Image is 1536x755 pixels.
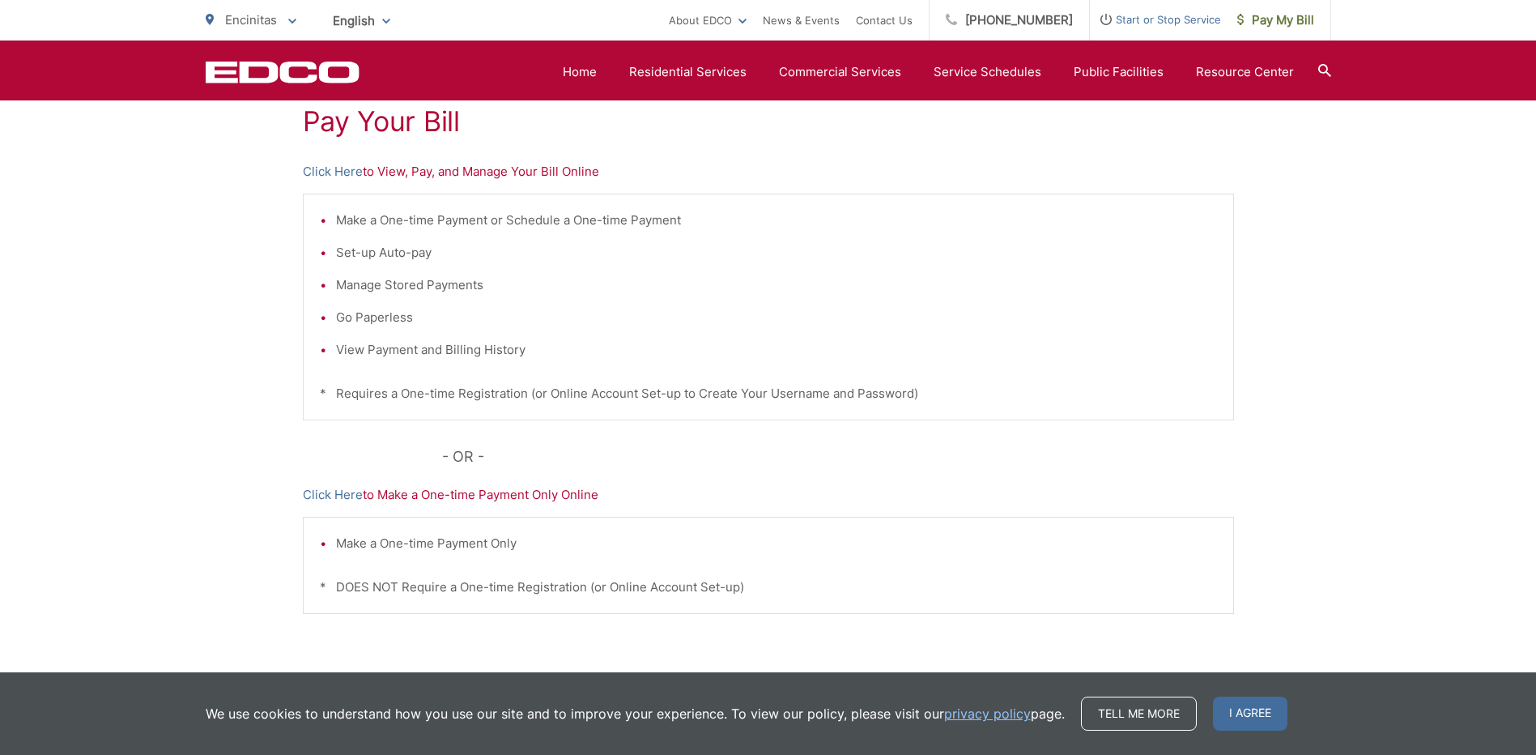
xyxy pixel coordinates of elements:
[856,11,913,30] a: Contact Us
[1081,697,1197,731] a: Tell me more
[336,211,1217,230] li: Make a One-time Payment or Schedule a One-time Payment
[763,11,840,30] a: News & Events
[779,62,901,82] a: Commercial Services
[320,578,1217,597] p: * DOES NOT Require a One-time Registration (or Online Account Set-up)
[303,105,1234,138] h1: Pay Your Bill
[336,275,1217,295] li: Manage Stored Payments
[934,62,1041,82] a: Service Schedules
[669,11,747,30] a: About EDCO
[442,445,1234,469] p: - OR -
[206,704,1065,723] p: We use cookies to understand how you use our site and to improve your experience. To view our pol...
[320,384,1217,403] p: * Requires a One-time Registration (or Online Account Set-up to Create Your Username and Password)
[321,6,402,35] span: English
[336,340,1217,360] li: View Payment and Billing History
[336,308,1217,327] li: Go Paperless
[1074,62,1164,82] a: Public Facilities
[225,12,277,28] span: Encinitas
[303,485,1234,505] p: to Make a One-time Payment Only Online
[303,162,363,181] a: Click Here
[336,243,1217,262] li: Set-up Auto-pay
[336,534,1217,553] li: Make a One-time Payment Only
[303,162,1234,181] p: to View, Pay, and Manage Your Bill Online
[1237,11,1314,30] span: Pay My Bill
[1196,62,1294,82] a: Resource Center
[303,485,363,505] a: Click Here
[944,704,1031,723] a: privacy policy
[206,61,360,83] a: EDCD logo. Return to the homepage.
[629,62,747,82] a: Residential Services
[1213,697,1287,731] span: I agree
[563,62,597,82] a: Home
